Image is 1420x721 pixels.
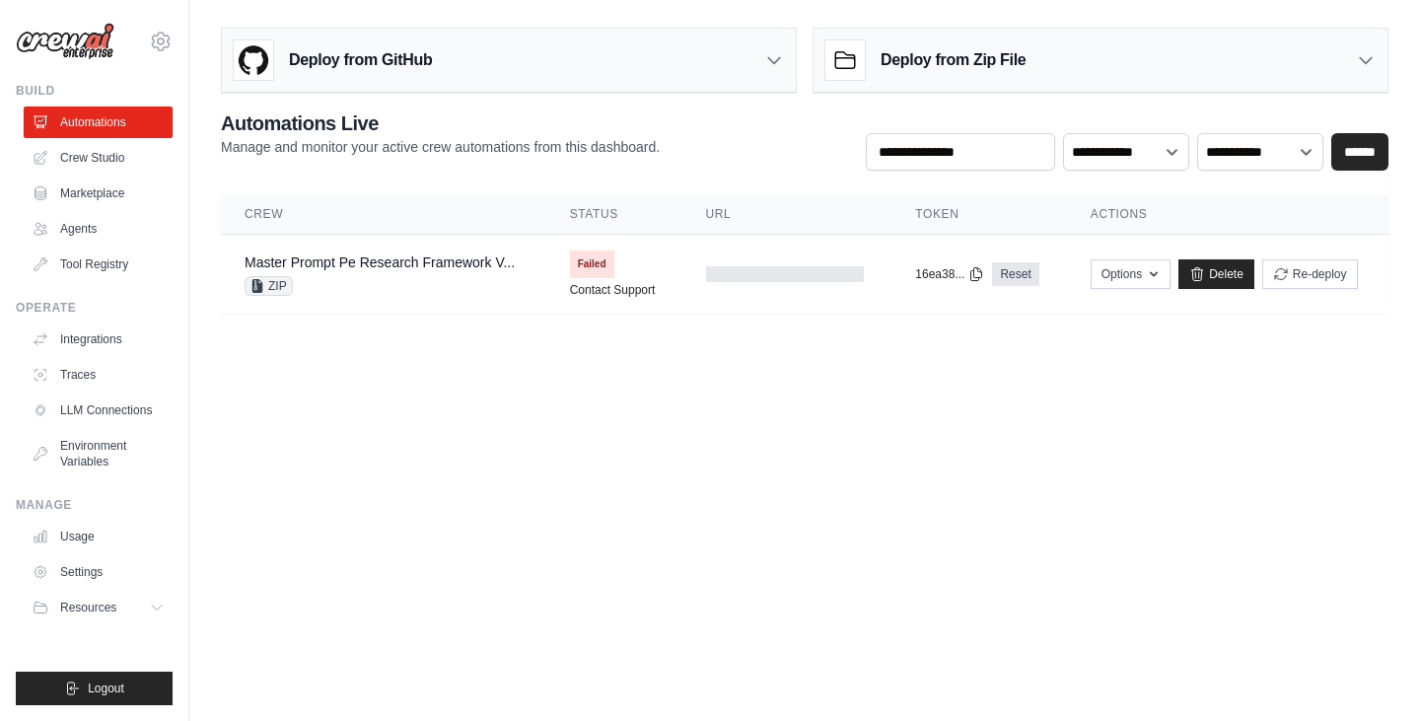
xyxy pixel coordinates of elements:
[245,276,293,296] span: ZIP
[221,137,660,157] p: Manage and monitor your active crew automations from this dashboard.
[1091,259,1171,289] button: Options
[221,194,546,235] th: Crew
[24,359,173,391] a: Traces
[546,194,682,235] th: Status
[245,254,515,270] a: Master Prompt Pe Research Framework V...
[60,600,116,615] span: Resources
[915,266,984,282] button: 16ea38...
[24,556,173,588] a: Settings
[16,83,173,99] div: Build
[16,672,173,705] button: Logout
[221,109,660,137] h2: Automations Live
[570,251,614,278] span: Failed
[88,681,124,696] span: Logout
[1178,259,1254,289] a: Delete
[24,430,173,477] a: Environment Variables
[24,324,173,355] a: Integrations
[24,521,173,552] a: Usage
[16,497,173,513] div: Manage
[992,262,1038,286] a: Reset
[24,142,173,174] a: Crew Studio
[289,48,432,72] h3: Deploy from GitHub
[24,395,173,426] a: LLM Connections
[1321,626,1420,721] iframe: Chat Widget
[891,194,1066,235] th: Token
[881,48,1026,72] h3: Deploy from Zip File
[24,107,173,138] a: Automations
[16,300,173,316] div: Operate
[1067,194,1388,235] th: Actions
[24,178,173,209] a: Marketplace
[234,40,273,80] img: GitHub Logo
[682,194,892,235] th: URL
[16,23,114,60] img: Logo
[1262,259,1358,289] button: Re-deploy
[24,249,173,280] a: Tool Registry
[24,213,173,245] a: Agents
[24,592,173,623] button: Resources
[570,282,656,298] a: Contact Support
